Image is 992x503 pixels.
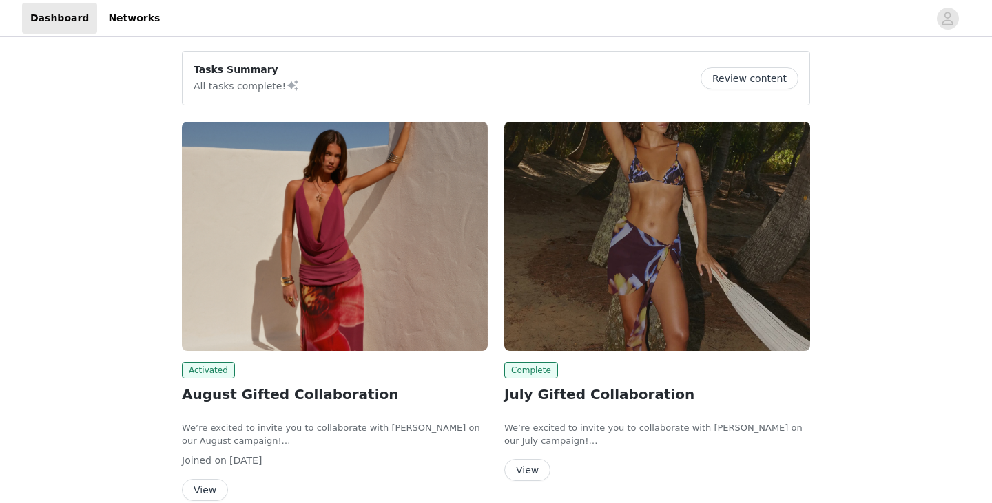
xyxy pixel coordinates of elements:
[182,421,488,448] p: We’re excited to invite you to collaborate with [PERSON_NAME] on our August campaign!
[229,455,262,466] span: [DATE]
[504,384,810,405] h2: July Gifted Collaboration
[182,384,488,405] h2: August Gifted Collaboration
[182,362,235,378] span: Activated
[701,67,798,89] button: Review content
[194,77,300,94] p: All tasks complete!
[504,421,810,448] p: We’re excited to invite you to collaborate with [PERSON_NAME] on our July campaign!
[182,455,227,466] span: Joined on
[504,465,550,475] a: View
[182,479,228,501] button: View
[194,63,300,77] p: Tasks Summary
[182,122,488,351] img: Peppermayo AUS
[504,459,550,481] button: View
[22,3,97,34] a: Dashboard
[504,122,810,351] img: Peppermayo AUS
[504,362,558,378] span: Complete
[941,8,954,30] div: avatar
[100,3,168,34] a: Networks
[182,485,228,495] a: View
